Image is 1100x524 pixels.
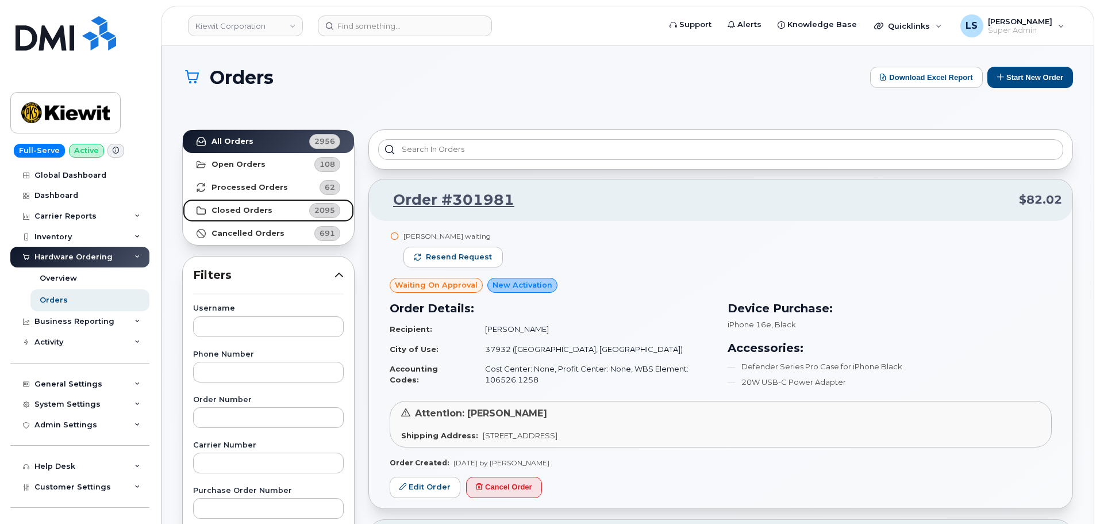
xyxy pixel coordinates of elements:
label: Phone Number [193,351,344,358]
td: Cost Center: None, Profit Center: None, WBS Element: 106526.1258 [475,359,714,389]
a: Processed Orders62 [183,176,354,199]
label: Purchase Order Number [193,487,344,495]
strong: Recipient: [390,324,432,334]
a: Cancelled Orders691 [183,222,354,245]
span: Orders [210,67,274,87]
span: iPhone 16e [728,320,771,329]
h3: Order Details: [390,300,714,317]
span: New Activation [493,280,552,290]
div: [PERSON_NAME] waiting [403,231,503,241]
a: Open Orders108 [183,153,354,176]
strong: Processed Orders [211,183,288,192]
li: 20W USB-C Power Adapter [728,377,1052,388]
span: 691 [320,228,335,239]
span: 108 [320,159,335,170]
button: Resend request [403,247,503,267]
li: Defender Series Pro Case for iPhone Black [728,361,1052,372]
span: 2095 [314,205,335,216]
button: Cancel Order [466,477,542,498]
span: Resend request [426,252,492,262]
strong: Cancelled Orders [211,229,284,238]
span: Attention: [PERSON_NAME] [415,408,547,419]
strong: Closed Orders [211,206,272,215]
span: , Black [771,320,796,329]
label: Order Number [193,396,344,404]
a: Closed Orders2095 [183,199,354,222]
span: 2956 [314,136,335,147]
span: 62 [325,182,335,193]
strong: City of Use: [390,345,439,354]
input: Search in orders [378,139,1063,160]
strong: All Orders [211,137,253,146]
strong: Shipping Address: [401,431,478,440]
span: [STREET_ADDRESS] [483,431,557,440]
a: Edit Order [390,477,460,498]
strong: Open Orders [211,160,266,169]
strong: Order Created: [390,458,449,467]
iframe: Messenger Launcher [1050,474,1091,515]
button: Download Excel Report [870,67,983,88]
span: [DATE] by [PERSON_NAME] [453,458,549,467]
label: Username [193,305,344,312]
a: Order #301981 [379,190,514,211]
label: Carrier Number [193,442,344,449]
a: All Orders2956 [183,130,354,153]
button: Start New Order [987,67,1073,88]
h3: Accessories: [728,339,1052,357]
strong: Accounting Codes: [390,364,438,384]
span: Filters [193,267,334,284]
td: 37932 ([GEOGRAPHIC_DATA], [GEOGRAPHIC_DATA]) [475,339,714,359]
span: $82.02 [1019,192,1062,208]
h3: Device Purchase: [728,300,1052,317]
td: [PERSON_NAME] [475,319,714,339]
span: Waiting On Approval [395,280,478,290]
